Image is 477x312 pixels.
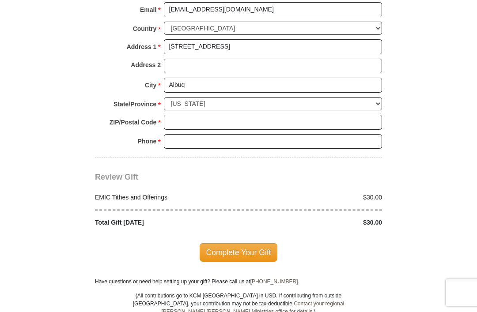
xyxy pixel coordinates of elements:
[91,218,239,227] div: Total Gift [DATE]
[110,116,157,128] strong: ZIP/Postal Code
[138,135,157,147] strong: Phone
[91,193,239,202] div: EMIC Tithes and Offerings
[95,278,382,286] p: Have questions or need help setting up your gift? Please call us at .
[250,278,298,285] a: [PHONE_NUMBER]
[200,243,278,262] span: Complete Your Gift
[238,193,387,202] div: $30.00
[95,173,138,181] span: Review Gift
[238,218,387,227] div: $30.00
[127,41,157,53] strong: Address 1
[140,4,156,16] strong: Email
[131,59,161,71] strong: Address 2
[114,98,156,110] strong: State/Province
[145,79,156,91] strong: City
[133,23,157,35] strong: Country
